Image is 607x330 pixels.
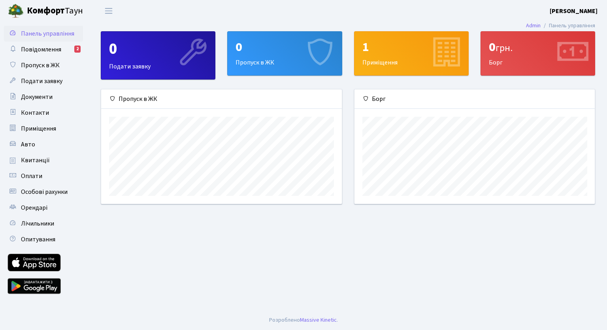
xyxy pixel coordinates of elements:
[21,124,56,133] span: Приміщення
[354,32,468,75] div: Приміщення
[21,188,68,196] span: Особові рахунки
[300,316,337,324] a: Massive Kinetic
[354,89,595,109] div: Борг
[4,57,83,73] a: Пропуск в ЖК
[101,31,215,80] a: 0Подати заявку
[496,41,513,55] span: грн.
[27,4,65,17] b: Комфорт
[481,32,595,75] div: Борг
[21,203,47,212] span: Орендарі
[21,61,60,70] span: Пропуск в ЖК
[4,216,83,231] a: Лічильники
[526,21,541,30] a: Admin
[21,29,74,38] span: Панель управління
[27,4,83,18] span: Таун
[541,21,595,30] li: Панель управління
[21,219,54,228] span: Лічильники
[21,45,61,54] span: Повідомлення
[362,40,460,55] div: 1
[489,40,587,55] div: 0
[4,168,83,184] a: Оплати
[101,32,215,79] div: Подати заявку
[99,4,119,17] button: Переключити навігацію
[8,3,24,19] img: logo.png
[227,31,342,76] a: 0Пропуск в ЖК
[21,108,49,117] span: Контакти
[74,46,81,53] div: 2
[354,31,469,76] a: 1Приміщення
[514,17,607,34] nav: breadcrumb
[269,316,338,324] div: Розроблено .
[550,6,598,16] a: [PERSON_NAME]
[21,77,62,85] span: Подати заявку
[4,121,83,137] a: Приміщення
[4,200,83,216] a: Орендарі
[4,137,83,152] a: Авто
[21,172,42,180] span: Оплати
[4,231,83,247] a: Опитування
[4,26,83,42] a: Панель управління
[21,156,50,165] span: Квитанції
[21,93,53,101] span: Документи
[4,73,83,89] a: Подати заявку
[4,152,83,168] a: Квитанції
[109,40,207,59] div: 0
[550,7,598,15] b: [PERSON_NAME]
[4,42,83,57] a: Повідомлення2
[236,40,334,55] div: 0
[4,89,83,105] a: Документи
[228,32,341,75] div: Пропуск в ЖК
[4,184,83,200] a: Особові рахунки
[101,89,342,109] div: Пропуск в ЖК
[21,140,35,149] span: Авто
[21,235,55,244] span: Опитування
[4,105,83,121] a: Контакти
